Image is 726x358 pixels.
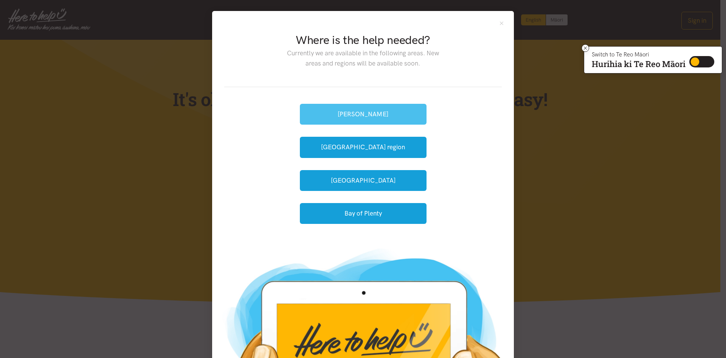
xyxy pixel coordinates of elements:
button: [GEOGRAPHIC_DATA] [300,170,427,191]
button: Close [498,20,505,27]
button: [PERSON_NAME] [300,104,427,125]
p: Switch to Te Reo Māori [592,52,686,57]
p: Hurihia ki Te Reo Māori [592,61,686,67]
p: Currently we are available in the following areas. New areas and regions will be available soon. [281,48,445,69]
button: [GEOGRAPHIC_DATA] region [300,137,427,158]
h2: Where is the help needed? [281,32,445,48]
button: Bay of Plenty [300,203,427,224]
